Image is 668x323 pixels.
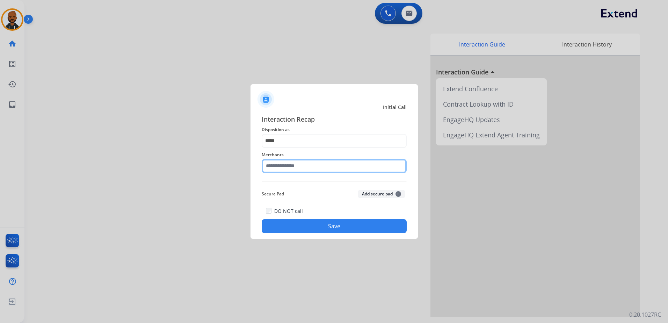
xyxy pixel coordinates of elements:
[383,104,407,111] span: Initial Call
[262,151,407,159] span: Merchants
[358,190,405,198] button: Add secure pad+
[257,91,274,108] img: contactIcon
[274,208,303,215] label: DO NOT call
[262,125,407,134] span: Disposition as
[262,114,407,125] span: Interaction Recap
[395,191,401,197] span: +
[262,181,407,182] img: contact-recap-line.svg
[629,310,661,319] p: 0.20.1027RC
[262,190,284,198] span: Secure Pad
[262,219,407,233] button: Save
